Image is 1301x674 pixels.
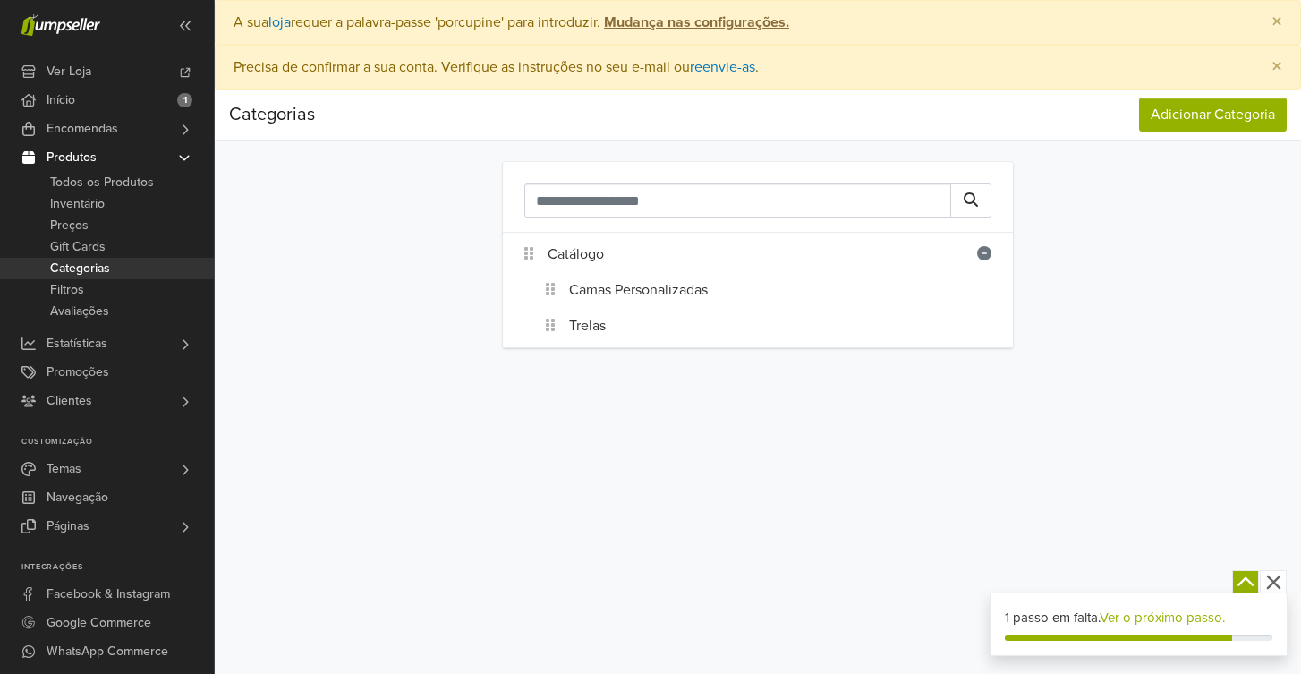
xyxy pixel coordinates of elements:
span: Google Commerce [47,609,151,637]
div: Precisa de confirmar a sua conta. Verifique as instruções no seu e-mail ou . [215,45,1301,90]
span: Categorias [229,97,315,132]
span: Estatísticas [47,329,107,358]
p: Integrações [21,562,214,573]
a: Ver o próximo passo. [1100,610,1225,626]
strong: Mudança nas configurações. [604,13,789,31]
span: 1 [177,93,192,107]
span: Encomendas [47,115,118,143]
button: Adicionar Categoria [1139,98,1287,132]
a: Catálogo [548,243,604,265]
span: Clientes [47,387,92,415]
button: Close [1254,46,1300,89]
span: WhatsApp Commerce [47,637,168,666]
span: Categorias [50,258,110,279]
div: 1 passo em falta. [1005,608,1273,628]
p: Customização [21,437,214,448]
span: Facebook & Instagram [47,580,170,609]
span: Produtos [47,143,97,172]
span: × [1271,9,1282,35]
span: Todos os Produtos [50,172,154,193]
span: Temas [47,455,81,483]
span: Início [47,86,75,115]
span: Páginas [47,512,89,541]
span: Filtros [50,279,84,301]
button: Close [1254,1,1300,44]
span: Inventário [50,193,105,215]
span: Navegação [47,483,108,512]
span: Promoções [47,358,109,387]
a: Mudança nas configurações. [600,13,789,31]
span: Ver Loja [47,57,91,86]
span: Gift Cards [50,236,106,258]
span: × [1271,54,1282,80]
a: Trelas [569,315,606,337]
a: Camas Personalizadas [569,279,708,301]
span: Preços [50,215,89,236]
a: reenvie-as [690,58,755,76]
a: loja [268,13,291,31]
span: Avaliações [50,301,109,322]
